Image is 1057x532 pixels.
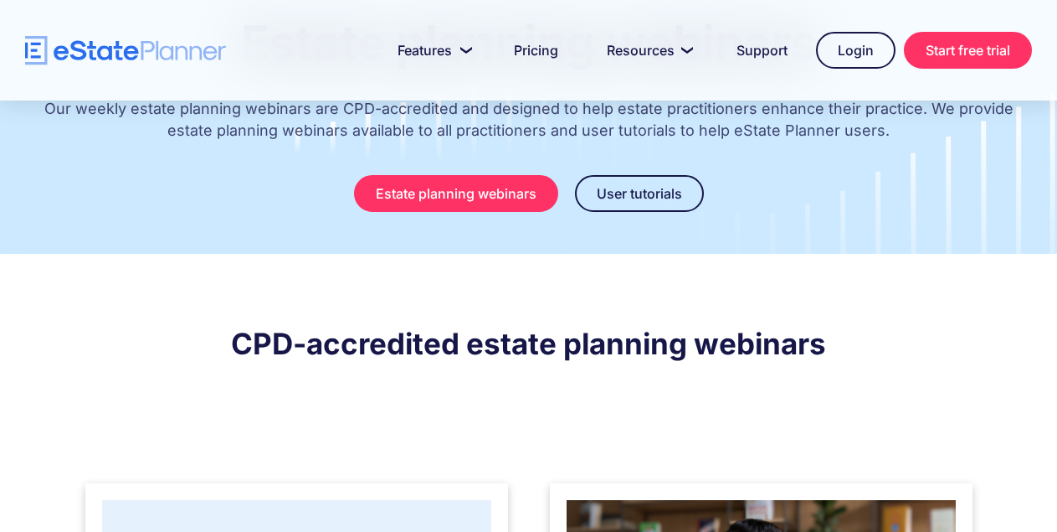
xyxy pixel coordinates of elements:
a: home [25,36,226,65]
a: Resources [587,34,708,67]
a: Estate planning webinars [354,175,558,212]
a: Support [716,34,808,67]
p: Our weekly estate planning webinars are CPD-accredited and designed to help estate practitioners ... [25,81,1032,167]
a: Login [816,32,895,69]
a: Start free trial [904,32,1032,69]
a: Features [377,34,485,67]
a: User tutorials [575,175,704,212]
a: Pricing [494,34,578,67]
